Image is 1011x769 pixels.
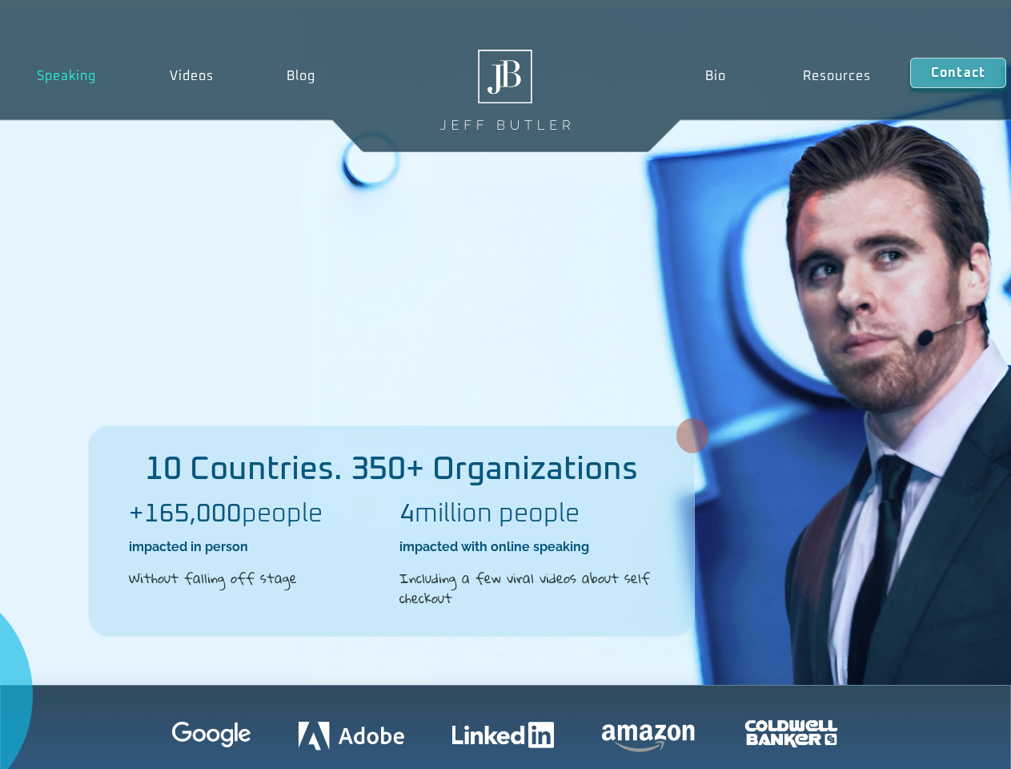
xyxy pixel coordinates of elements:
[399,568,654,609] h2: Including a few viral videos about self checkout
[250,58,352,95] a: Blog
[129,538,383,556] h2: impacted in person
[931,66,985,79] span: Contact
[133,58,251,95] a: Videos
[666,58,764,95] a: Bio
[399,538,654,556] h2: impacted with online speaking
[129,568,383,589] h2: Without falling off stage
[399,501,654,527] h2: million people
[89,453,694,485] h2: 10 Countries. 350+ Organizations
[764,58,910,95] a: Resources
[666,58,909,95] nav: Menu
[129,501,383,527] h2: people
[399,501,415,527] b: 4
[129,501,242,527] b: +165,000
[910,58,1006,88] a: Contact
